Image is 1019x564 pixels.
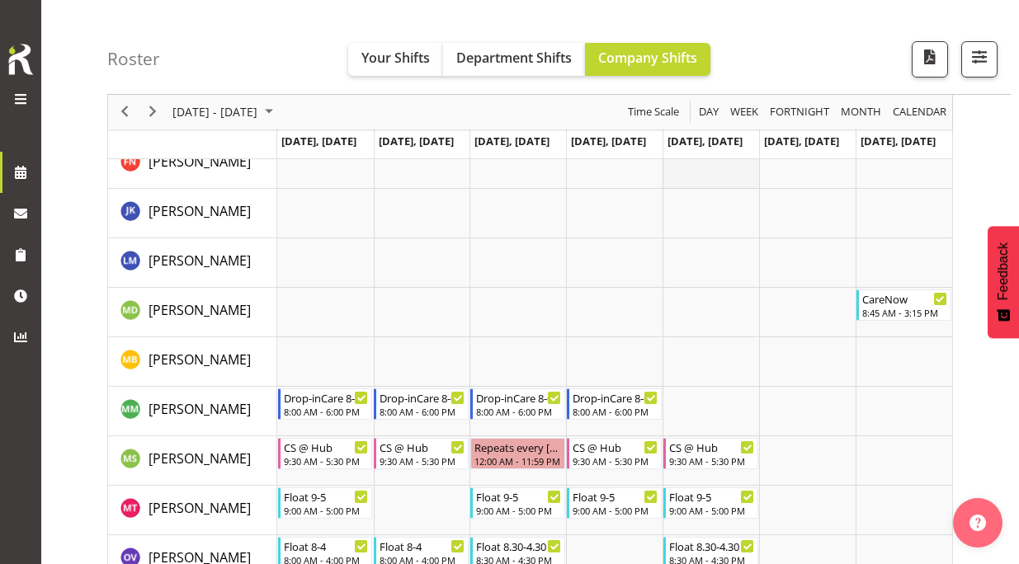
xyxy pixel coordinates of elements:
button: Previous [114,102,136,123]
div: Float 8.30-4.30 [669,538,754,554]
a: [PERSON_NAME] [149,399,251,419]
span: [PERSON_NAME] [149,499,251,517]
h4: Roster [107,49,160,68]
span: [PERSON_NAME] [149,301,251,319]
button: Filter Shifts [961,41,998,78]
span: Week [729,102,760,123]
span: calendar [891,102,948,123]
div: 12:00 AM - 11:59 PM [474,454,561,468]
button: Your Shifts [348,43,443,76]
div: Matthew Mckenzie"s event - Drop-inCare 8-6 Begin From Tuesday, October 7, 2025 at 8:00:00 AM GMT+... [374,388,469,420]
span: [PERSON_NAME] [149,350,251,369]
span: [DATE], [DATE] [764,134,839,148]
td: Lainie Montgomery resource [108,238,277,288]
div: Monique Telford"s event - Float 9-5 Begin From Friday, October 10, 2025 at 9:00:00 AM GMT+13:00 E... [663,487,758,519]
div: 9:30 AM - 5:30 PM [573,454,658,468]
div: Float 9-5 [669,488,754,505]
button: Company Shifts [585,43,710,76]
div: October 06 - 12, 2025 [167,95,283,129]
div: 8:00 AM - 6:00 PM [476,405,561,418]
span: Day [697,102,720,123]
span: [DATE], [DATE] [571,134,646,148]
div: Float 8-4 [284,538,369,554]
img: Rosterit icon logo [4,41,37,78]
div: Float 8.30-4.30 [476,538,561,554]
span: [DATE], [DATE] [281,134,356,148]
div: previous period [111,95,139,129]
div: 8:00 AM - 6:00 PM [573,405,658,418]
div: Float 8-4 [380,538,465,554]
span: [DATE], [DATE] [668,134,743,148]
button: Fortnight [767,102,833,123]
a: [PERSON_NAME] [149,498,251,518]
div: CS @ Hub [284,439,369,455]
span: [DATE], [DATE] [861,134,936,148]
div: Matthew Mckenzie"s event - Drop-inCare 8-6 Begin From Wednesday, October 8, 2025 at 8:00:00 AM GM... [470,388,565,420]
div: 8:00 AM - 6:00 PM [380,405,465,418]
button: Feedback - Show survey [988,226,1019,338]
span: Fortnight [768,102,831,123]
div: 8:45 AM - 3:15 PM [862,306,947,319]
button: Department Shifts [443,43,585,76]
div: Marie-Claire Dickson-Bakker"s event - CareNow Begin From Sunday, October 12, 2025 at 8:45:00 AM G... [856,289,951,321]
span: Feedback [996,242,1011,300]
div: Float 9-5 [476,488,561,505]
div: Matthew Mckenzie"s event - Drop-inCare 8-6 Begin From Monday, October 6, 2025 at 8:00:00 AM GMT+1... [278,388,373,420]
div: 9:00 AM - 5:00 PM [284,504,369,517]
div: Monique Telford"s event - Float 9-5 Begin From Thursday, October 9, 2025 at 9:00:00 AM GMT+13:00 ... [567,487,662,519]
a: [PERSON_NAME] [149,350,251,369]
div: 9:30 AM - 5:30 PM [669,454,754,468]
div: next period [139,95,167,129]
div: Monique Telford"s event - Float 9-5 Begin From Monday, October 6, 2025 at 9:00:00 AM GMT+13:00 En... [278,487,373,519]
span: Company Shifts [598,49,697,67]
div: 9:00 AM - 5:00 PM [573,504,658,517]
td: John Ko resource [108,189,277,238]
a: [PERSON_NAME] [149,449,251,468]
div: Monique Telford"s event - Float 9-5 Begin From Wednesday, October 8, 2025 at 9:00:00 AM GMT+13:00... [470,487,565,519]
span: [DATE], [DATE] [474,134,550,148]
span: [PERSON_NAME] [149,449,251,468]
div: CS @ Hub [380,439,465,455]
div: Mehreen Sardar"s event - CS @ Hub Begin From Tuesday, October 7, 2025 at 9:30:00 AM GMT+13:00 End... [374,438,469,469]
div: CareNow [862,290,947,307]
button: Next [142,102,164,123]
a: [PERSON_NAME] [149,251,251,270]
span: [DATE] - [DATE] [171,102,259,123]
button: Month [890,102,950,123]
button: Time Scale [625,102,682,123]
span: [PERSON_NAME] [149,400,251,418]
div: 9:30 AM - 5:30 PM [380,454,465,468]
span: [PERSON_NAME] [149,251,251,270]
div: CS @ Hub [669,439,754,455]
td: Marie-Claire Dickson-Bakker resource [108,288,277,337]
div: 9:00 AM - 5:00 PM [669,504,754,517]
div: CS @ Hub [573,439,658,455]
td: Mehreen Sardar resource [108,436,277,486]
div: Mehreen Sardar"s event - CS @ Hub Begin From Monday, October 6, 2025 at 9:30:00 AM GMT+13:00 Ends... [278,438,373,469]
span: Time Scale [626,102,681,123]
span: [PERSON_NAME] [149,153,251,171]
div: Mehreen Sardar"s event - CS @ Hub Begin From Thursday, October 9, 2025 at 9:30:00 AM GMT+13:00 En... [567,438,662,469]
td: Firdous Naqvi resource [108,139,277,189]
td: Matthew Mckenzie resource [108,387,277,436]
div: Drop-inCare 8-6 [573,389,658,406]
span: Your Shifts [361,49,430,67]
span: Department Shifts [456,49,572,67]
div: Repeats every [DATE] - [PERSON_NAME] [474,439,561,455]
div: Float 9-5 [284,488,369,505]
a: [PERSON_NAME] [149,300,251,320]
div: 8:00 AM - 6:00 PM [284,405,369,418]
div: 9:00 AM - 5:00 PM [476,504,561,517]
a: [PERSON_NAME] [149,201,251,221]
img: help-xxl-2.png [969,515,986,531]
div: Drop-inCare 8-6 [476,389,561,406]
span: [DATE], [DATE] [379,134,454,148]
div: Matthew Mckenzie"s event - Drop-inCare 8-6 Begin From Thursday, October 9, 2025 at 8:00:00 AM GMT... [567,388,662,420]
span: Month [839,102,883,123]
td: Matthew Brewer resource [108,337,277,387]
button: Timeline Day [696,102,722,123]
div: Drop-inCare 8-6 [284,389,369,406]
div: Mehreen Sardar"s event - CS @ Hub Begin From Friday, October 10, 2025 at 9:30:00 AM GMT+13:00 End... [663,438,758,469]
button: Timeline Week [728,102,762,123]
div: Drop-inCare 8-6 [380,389,465,406]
